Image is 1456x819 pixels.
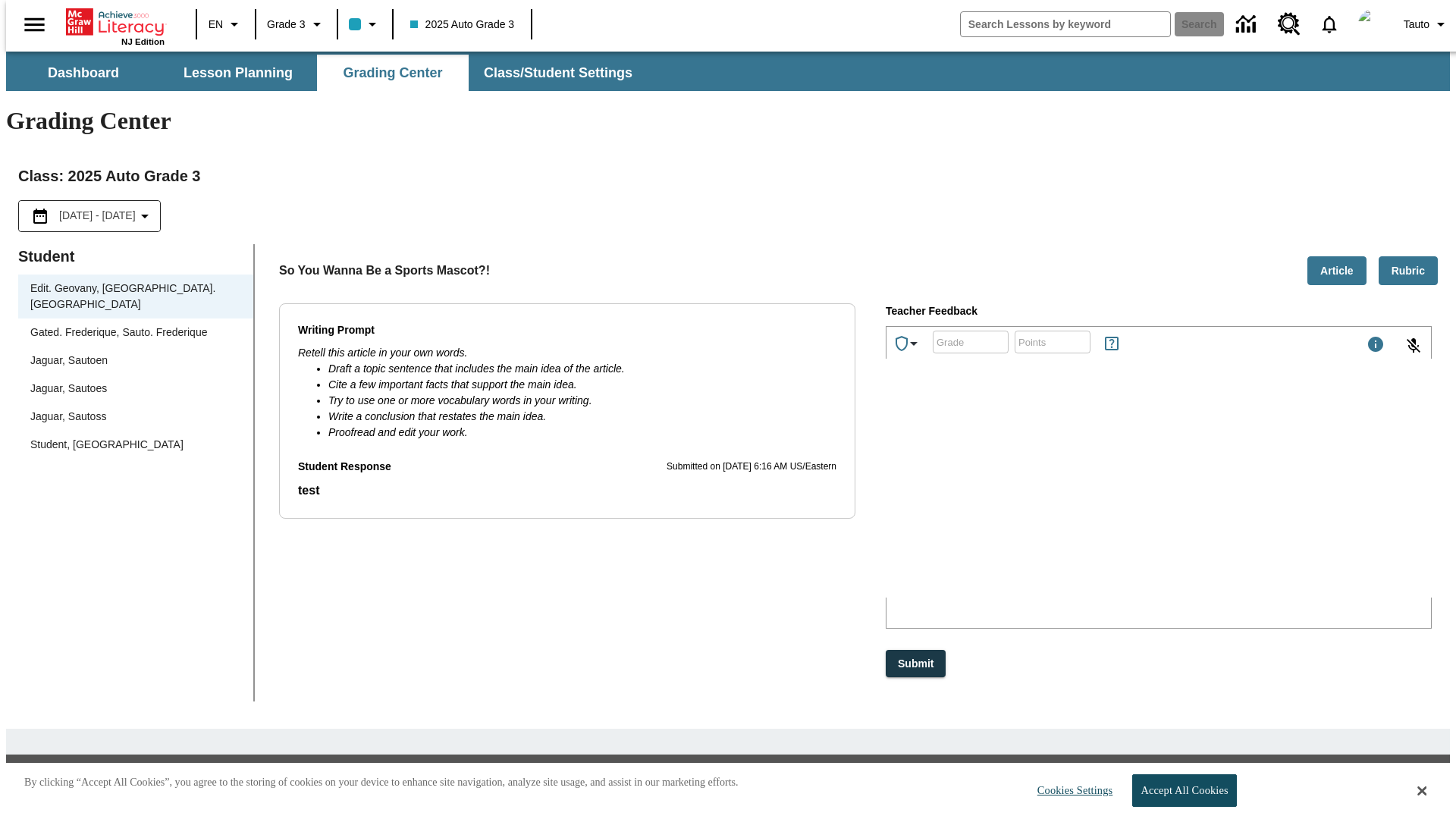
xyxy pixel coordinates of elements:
span: Tauto [1404,17,1429,33]
p: Student [18,244,253,268]
div: Maximum 1000 characters Press Escape to exit toolbar and use left and right arrow keys to access ... [1367,335,1385,356]
p: So You Wanna Be a Sports Mascot?! [279,262,490,280]
p: Student Response [298,459,391,475]
input: search field [961,12,1170,36]
div: Jaguar, Sautoes [18,375,253,403]
button: Select the date range menu item [25,207,154,225]
button: Class/Student Settings [472,55,645,91]
p: Teacher Feedback [886,303,1432,320]
button: Select a new avatar [1349,5,1398,44]
button: Dashboard [8,55,159,91]
div: Gated. Frederique, Sauto. Frederique [18,318,253,347]
h1: Grading Center [6,107,1450,135]
span: Grading Center [343,64,442,82]
div: SubNavbar [6,55,646,91]
a: Notifications [1310,5,1349,44]
button: Achievements [886,328,929,359]
div: Jaguar, Sautoss [30,409,106,425]
p: By clicking “Accept All Cookies”, you agree to the storing of cookies on your device to enhance s... [24,775,739,790]
svg: Collapse Date Range Filter [136,207,154,225]
span: Class/Student Settings [484,64,632,82]
div: Edit. Geovany, [GEOGRAPHIC_DATA]. [GEOGRAPHIC_DATA] [30,281,241,312]
span: [DATE] - [DATE] [59,208,136,224]
button: Lesson Planning [162,55,314,91]
li: Cite a few important facts that support the main idea. [328,377,836,393]
button: Article, Will open in new tab [1307,256,1367,286]
button: Language: EN, Select a language [202,11,250,38]
li: Try to use one or more vocabulary words in your writing. [328,393,836,409]
a: Home [66,7,165,37]
button: Class color is light blue. Change class color [343,11,388,38]
img: avatar image [1358,9,1389,39]
button: Click to activate and allow voice recognition [1395,328,1432,364]
input: Grade: Letters, numbers, %, + and - are allowed. [933,322,1009,362]
span: Dashboard [48,64,119,82]
li: Draft a topic sentence that includes the main idea of the article. [328,361,836,377]
p: Retell this article in your own words. [298,345,836,361]
button: Accept All Cookies [1132,774,1236,807]
button: Rules for Earning Points and Achievements, Will open in new tab [1097,328,1127,359]
span: EN [209,17,223,33]
li: Write a conclusion that restates the main idea. [328,409,836,425]
button: Grading Center [317,55,469,91]
p: Student Response [298,482,836,500]
p: test [298,482,836,500]
input: Points: Must be equal to or less than 25. [1015,322,1090,362]
button: Grade: Grade 3, Select a grade [261,11,332,38]
h2: Class : 2025 Auto Grade 3 [18,164,1438,188]
p: Submitted on [DATE] 6:16 AM US/Eastern [667,460,836,475]
button: Open side menu [12,2,57,47]
a: Resource Center, Will open in new tab [1269,4,1310,45]
a: Data Center [1227,4,1269,45]
p: Writing Prompt [298,322,836,339]
div: Grade: Letters, numbers, %, + and - are allowed. [933,331,1009,353]
button: Profile/Settings [1398,11,1456,38]
div: Student, [GEOGRAPHIC_DATA] [18,431,253,459]
button: Submit [886,650,946,678]
span: 2025 Auto Grade 3 [410,17,515,33]
div: Student, [GEOGRAPHIC_DATA] [30,437,184,453]
div: Jaguar, Sautoes [30,381,107,397]
button: Rubric, Will open in new tab [1379,256,1438,286]
div: Home [66,5,165,46]
div: Gated. Frederique, Sauto. Frederique [30,325,207,340]
li: Proofread and edit your work. [328,425,836,441]
div: Edit. Geovany, [GEOGRAPHIC_DATA]. [GEOGRAPHIC_DATA] [18,275,253,318]
div: Jaguar, Sautoen [18,347,253,375]
span: NJ Edition [121,37,165,46]
button: Close [1417,784,1426,798]
div: Points: Must be equal to or less than 25. [1015,331,1090,353]
div: Jaguar, Sautoss [18,403,253,431]
button: Cookies Settings [1024,775,1119,806]
div: SubNavbar [6,52,1450,91]
span: Grade 3 [267,17,306,33]
div: Jaguar, Sautoen [30,353,108,369]
span: Lesson Planning [184,64,293,82]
